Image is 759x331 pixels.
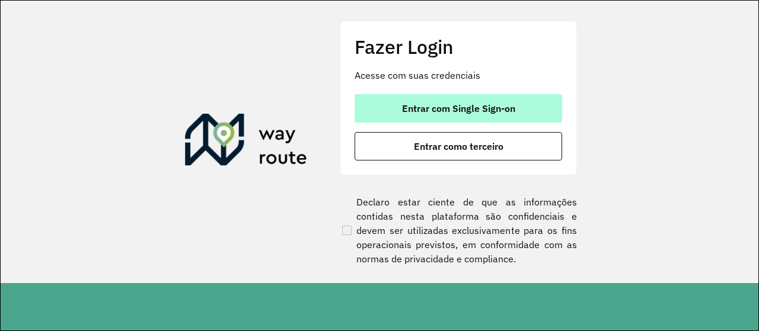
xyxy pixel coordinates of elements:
span: Entrar como terceiro [414,142,503,151]
p: Acesse com suas credenciais [355,68,562,82]
button: button [355,94,562,123]
button: button [355,132,562,160]
label: Declaro estar ciente de que as informações contidas nesta plataforma são confidenciais e devem se... [340,195,577,266]
span: Entrar com Single Sign-on [402,104,515,113]
img: Roteirizador AmbevTech [185,114,307,171]
h2: Fazer Login [355,36,562,58]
